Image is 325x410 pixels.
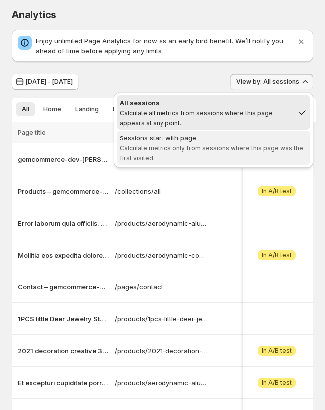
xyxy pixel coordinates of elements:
div: Sessions start with page [120,133,307,143]
p: 1 [214,216,278,226]
a: /pages/contact [115,282,208,292]
p: 1 [214,279,278,289]
span: In A/B test [262,379,292,387]
p: 1 [214,375,278,385]
button: Et excepturi cupiditate porro. – gemcommerce-dev-[PERSON_NAME] [18,378,109,388]
span: View by: All sessions [236,78,299,86]
button: [DATE] - [DATE] [12,74,79,90]
span: Analytics [12,9,56,21]
a: /products/aerodynamic-concrete-coat [115,250,208,260]
span: In A/B test [262,347,292,355]
a: /products/1pcs-little-deer-jewelry-stand-display-jewelry-tray-tree-earring-holder-necklace-ring-p... [115,314,208,324]
button: View by: All sessions [230,74,313,90]
button: 2021 decoration creative 3D LED night light table lamp children bedroo – gemcommerce-dev-[PERSON_... [18,346,109,356]
span: In A/B test [262,251,292,259]
a: /products/aerodynamic-aluminum-clock [115,378,208,388]
span: In A/B test [262,187,292,195]
a: /collections/all [115,186,208,196]
span: Calculate all metrics from sessions where this page appears at any point. [120,109,273,127]
button: Mollitia eos expedita doloremque. – gemcommerce-dev-[PERSON_NAME] [18,250,109,260]
p: Enjoy unlimited Page Analytics for now as an early bird benefit. We’ll notify you ahead of time b... [36,36,295,56]
button: Products – gemcommerce-dev-[PERSON_NAME] [18,186,109,196]
a: /products/aerodynamic-aluminum-computer [115,218,208,228]
button: gemcommerce-dev-[PERSON_NAME] [18,154,109,164]
span: Home [43,105,61,113]
span: Landing [75,105,99,113]
button: Dismiss notification [293,34,309,50]
span: Calculate metrics only from sessions where this page was the first visited. [120,144,303,162]
a: /products/2021-decoration-creative-3d-led-night-light-table-lamp-children-bedroom-child-gift-home [115,346,208,356]
p: 1 [214,311,278,321]
button: Error laborum quia officiis. – gemcommerce-dev-[PERSON_NAME] [18,218,109,228]
div: All sessions [120,98,294,108]
button: Contact – gemcommerce-dev-[PERSON_NAME] [18,282,109,292]
p: 1 [214,248,278,258]
p: 3 [214,184,278,194]
button: 1PCS little Deer Jewelry Stand Display Jewelry Tray Tree Earring Holde – gemcommerce-dev-[PERSON_... [18,314,109,324]
span: Page title [18,129,46,136]
p: 1 [214,343,278,353]
span: All [22,105,29,113]
span: [DATE] - [DATE] [26,78,73,86]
